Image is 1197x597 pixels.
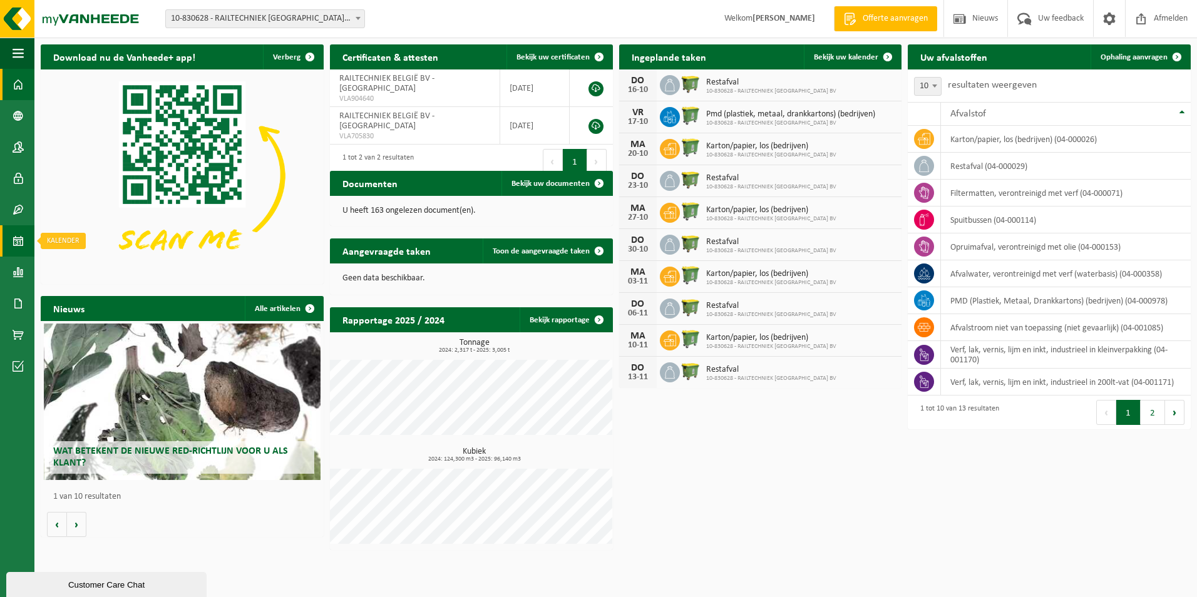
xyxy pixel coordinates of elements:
a: Wat betekent de nieuwe RED-richtlijn voor u als klant? [44,324,321,480]
span: Bekijk uw certificaten [516,53,590,61]
span: Ophaling aanvragen [1101,53,1168,61]
span: Restafval [706,78,836,88]
img: Download de VHEPlus App [41,69,324,282]
div: 1 tot 10 van 13 resultaten [914,399,999,426]
span: Karton/papier, los (bedrijven) [706,269,836,279]
span: RAILTECHNIEK BELGIË BV - [GEOGRAPHIC_DATA] [339,111,434,131]
img: WB-1100-HPE-GN-50 [680,297,701,318]
span: Bekijk uw documenten [511,180,590,188]
iframe: chat widget [6,569,209,597]
div: 06-11 [625,309,650,318]
img: WB-0770-HPE-GN-50 [680,329,701,350]
button: Volgende [67,512,86,537]
span: Afvalstof [950,109,986,119]
span: 10-830628 - RAILTECHNIEK [GEOGRAPHIC_DATA] BV [706,151,836,159]
div: 13-11 [625,373,650,382]
div: MA [625,331,650,341]
span: RAILTECHNIEK BELGIË BV - [GEOGRAPHIC_DATA] [339,74,434,93]
img: WB-0770-HPE-GN-50 [680,265,701,286]
div: 23-10 [625,181,650,190]
div: DO [625,171,650,181]
h2: Download nu de Vanheede+ app! [41,44,208,69]
strong: [PERSON_NAME] [753,14,815,23]
span: 10-830628 - RAILTECHNIEK [GEOGRAPHIC_DATA] BV [706,375,836,382]
div: 16-10 [625,86,650,94]
a: Bekijk uw documenten [501,171,612,196]
div: 17-10 [625,118,650,126]
td: filtermatten, verontreinigd met verf (04-000071) [941,180,1191,207]
h2: Ingeplande taken [619,44,719,69]
img: WB-0770-HPE-GN-50 [680,201,701,222]
span: 10-830628 - RAILTECHNIEK [GEOGRAPHIC_DATA] BV [706,88,836,95]
span: VLA705830 [339,131,491,141]
span: Restafval [706,237,836,247]
h2: Rapportage 2025 / 2024 [330,307,457,332]
a: Bekijk uw kalender [804,44,900,69]
span: Karton/papier, los (bedrijven) [706,141,836,151]
span: Karton/papier, los (bedrijven) [706,205,836,215]
div: VR [625,108,650,118]
button: Next [587,149,607,174]
div: MA [625,140,650,150]
button: Verberg [263,44,322,69]
span: VLA904640 [339,94,491,104]
span: 10-830628 - RAILTECHNIEK [GEOGRAPHIC_DATA] BV [706,343,836,350]
td: [DATE] [500,69,570,107]
p: Geen data beschikbaar. [342,274,600,283]
h2: Aangevraagde taken [330,238,443,263]
span: Restafval [706,173,836,183]
span: 10-830628 - RAILTECHNIEK [GEOGRAPHIC_DATA] BV [706,311,836,319]
td: verf, lak, vernis, lijm en inkt, industrieel in kleinverpakking (04-001170) [941,341,1191,369]
span: Restafval [706,365,836,375]
span: Offerte aanvragen [860,13,931,25]
h3: Kubiek [336,447,613,462]
h2: Documenten [330,171,410,195]
span: Verberg [273,53,301,61]
button: Next [1165,400,1184,425]
span: 10-830628 - RAILTECHNIEK BELGIË BV - ARDOOIE [166,10,364,28]
img: WB-1100-HPE-GN-50 [680,233,701,254]
span: 10-830628 - RAILTECHNIEK [GEOGRAPHIC_DATA] BV [706,183,836,191]
a: Ophaling aanvragen [1091,44,1189,69]
button: Previous [1096,400,1116,425]
img: WB-1100-HPE-GN-50 [680,169,701,190]
td: verf, lak, vernis, lijm en inkt, industrieel in 200lt-vat (04-001171) [941,369,1191,395]
button: Previous [543,149,563,174]
h2: Nieuws [41,296,97,320]
td: spuitbussen (04-000114) [941,207,1191,233]
button: 1 [1116,400,1141,425]
img: WB-0770-HPE-GN-50 [680,137,701,158]
div: DO [625,363,650,373]
span: 10-830628 - RAILTECHNIEK [GEOGRAPHIC_DATA] BV [706,215,836,223]
td: opruimafval, verontreinigd met olie (04-000153) [941,233,1191,260]
div: 10-11 [625,341,650,350]
span: 10 [914,77,942,96]
span: 10-830628 - RAILTECHNIEK [GEOGRAPHIC_DATA] BV [706,120,875,127]
label: resultaten weergeven [948,80,1037,90]
div: DO [625,299,650,309]
span: 2024: 124,300 m3 - 2025: 96,140 m3 [336,456,613,462]
button: Vorige [47,512,67,537]
p: U heeft 163 ongelezen document(en). [342,207,600,215]
td: [DATE] [500,107,570,145]
img: WB-1100-HPE-GN-50 [680,73,701,94]
td: restafval (04-000029) [941,153,1191,180]
td: karton/papier, los (bedrijven) (04-000026) [941,126,1191,153]
span: Toon de aangevraagde taken [493,247,590,255]
button: 1 [563,149,587,174]
div: MA [625,267,650,277]
h3: Tonnage [336,339,613,354]
div: DO [625,76,650,86]
span: 10-830628 - RAILTECHNIEK [GEOGRAPHIC_DATA] BV [706,279,836,287]
button: 2 [1141,400,1165,425]
td: PMD (Plastiek, Metaal, Drankkartons) (bedrijven) (04-000978) [941,287,1191,314]
span: 10-830628 - RAILTECHNIEK [GEOGRAPHIC_DATA] BV [706,247,836,255]
a: Toon de aangevraagde taken [483,238,612,263]
a: Alle artikelen [245,296,322,321]
img: WB-0770-HPE-GN-50 [680,105,701,126]
div: 1 tot 2 van 2 resultaten [336,148,414,175]
p: 1 van 10 resultaten [53,492,317,501]
span: Bekijk uw kalender [814,53,878,61]
span: 2024: 2,317 t - 2025: 3,005 t [336,347,613,354]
